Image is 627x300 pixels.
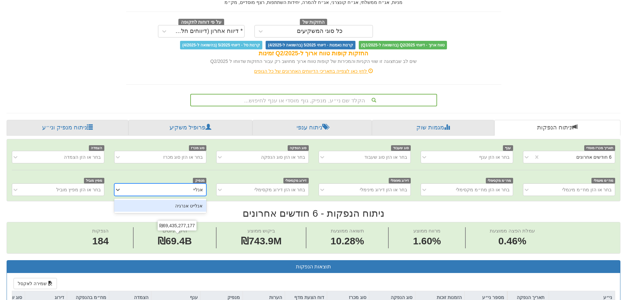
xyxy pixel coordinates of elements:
[372,120,494,136] a: מגמות שוק
[300,19,327,26] span: החזקות של
[584,145,615,151] span: תאריך מכרז מוסדי
[128,120,252,136] a: פרופיל משקיע
[163,228,187,233] span: היקף גיוסים
[159,222,195,229] div: ₪69,435,277,177
[576,154,612,160] div: 6 חודשים אחרונים
[389,178,411,183] span: דירוג מינימלי
[89,145,104,151] span: הצמדה
[13,278,57,289] button: שמירה לאקסל
[172,28,243,35] div: * דיווח אחרון (דיווחים חלקיים)
[252,120,372,136] a: ניתוח ענפי
[283,178,309,183] span: דירוג מקסימלי
[64,154,101,160] div: בחר או הזן הצמדה
[163,154,203,160] div: בחר או הזן סוג מכרז
[7,208,620,219] h2: ניתוח הנפקות - 6 חודשים אחרונים
[92,234,109,248] span: 184
[193,178,206,183] span: מנפיק
[486,178,513,183] span: מח״מ מקסימלי
[114,200,206,212] div: אנלייט אנרגיה
[330,234,364,248] span: 10.28%
[178,19,224,26] span: על פי דוחות לתקופה
[413,228,440,233] span: מרווח ממוצע
[331,228,364,233] span: תשואה ממוצעת
[490,234,535,248] span: 0.46%
[180,41,262,49] span: קרנות סל - דיווחי 5/2025 (בהשוואה ל-4/2025)
[7,120,128,136] a: ניתוח מנפיק וני״ע
[591,178,615,183] span: מח״מ מינמלי
[297,28,343,35] div: כל סוגי המשקיעים
[391,145,411,151] span: סוג שעבוד
[456,186,509,193] div: בחר או הזן מח״מ מקסימלי
[254,186,305,193] div: בחר או הזן דירוג מקסימלי
[92,228,109,233] span: הנפקות
[56,186,101,193] div: בחר או הזן מפיץ מוביל
[191,95,436,106] div: הקלד שם ני״ע, מנפיק, גוף מוסדי או ענף לחיפוש...
[364,154,407,160] div: בחר או הזן סוג שעבוד
[158,235,192,246] span: ₪69.4B
[121,68,506,74] div: לחץ כאן לצפייה בתאריכי הדיווחים האחרונים של כל הגופים
[359,41,447,49] span: טווח ארוך - דיווחי Q2/2025 (בהשוואה ל-Q1/2025)
[12,264,615,270] h3: תוצאות הנפקות
[248,228,275,233] span: ביקוש ממוצע
[241,235,282,246] span: ₪743.9M
[360,186,407,193] div: בחר או הזן דירוג מינימלי
[413,234,441,248] span: 1.60%
[126,49,501,58] div: החזקות קופות טווח ארוך ל-Q2/2025 זמינות
[288,145,309,151] span: סוג הנפקה
[84,178,104,183] span: מפיץ מוביל
[126,58,501,65] div: שים לב שבתצוגה זו שווי הקניות והמכירות של קופות טווח ארוך מחושב רק עבור החזקות שדווחו ל Q2/2025
[189,145,207,151] span: סוג מכרז
[266,41,355,49] span: קרנות נאמנות - דיווחי 5/2025 (בהשוואה ל-4/2025)
[261,154,305,160] div: בחר או הזן סוג הנפקה
[503,145,513,151] span: ענף
[490,228,535,233] span: עמלת הפצה ממוצעת
[562,186,612,193] div: בחר או הזן מח״מ מינמלי
[494,120,620,136] a: ניתוח הנפקות
[479,154,509,160] div: בחר או הזן ענף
